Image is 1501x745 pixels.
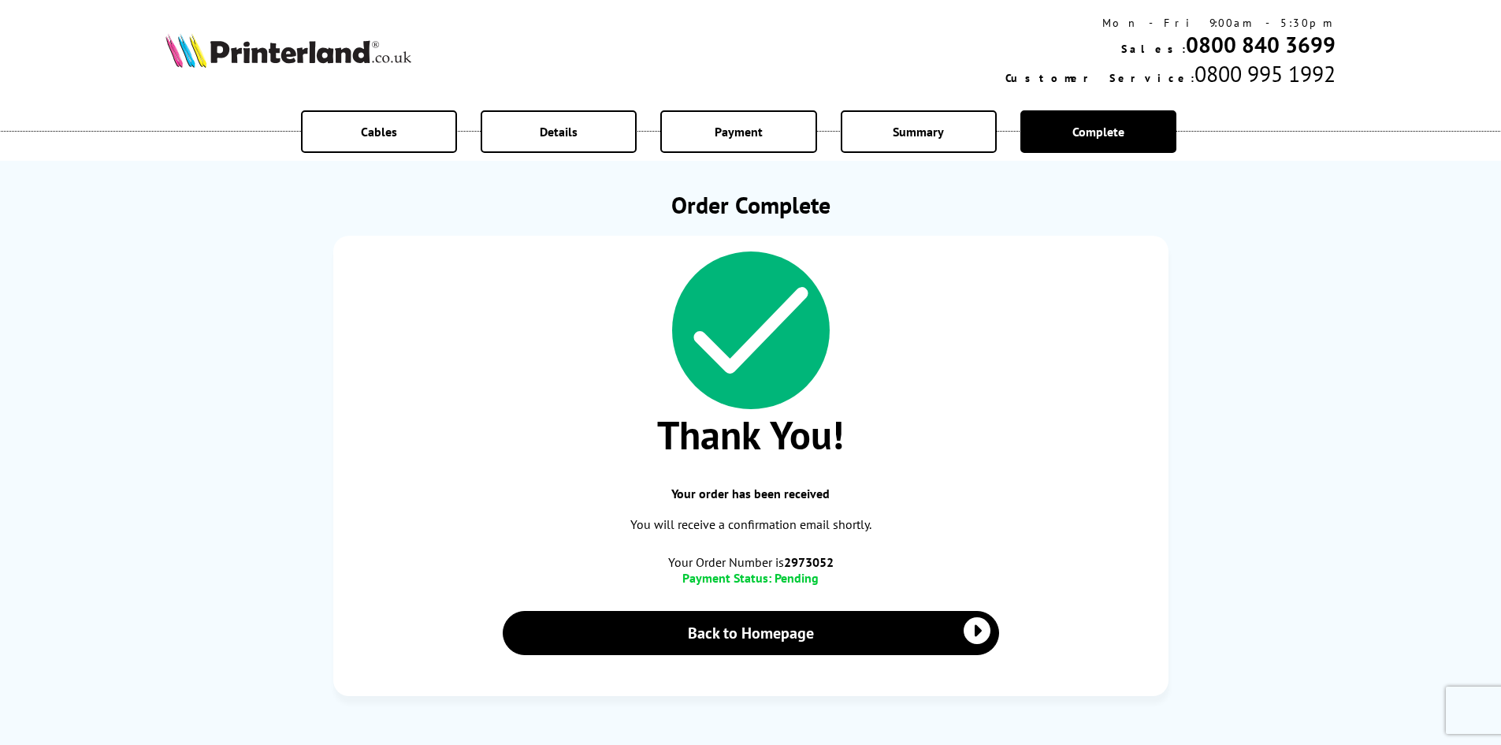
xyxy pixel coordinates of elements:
[540,124,578,140] span: Details
[715,124,763,140] span: Payment
[349,486,1153,501] span: Your order has been received
[1072,124,1124,140] span: Complete
[893,124,944,140] span: Summary
[1194,59,1336,88] span: 0800 995 1992
[349,409,1153,460] span: Thank You!
[775,570,819,586] span: Pending
[349,514,1153,535] p: You will receive a confirmation email shortly.
[784,554,834,570] b: 2973052
[503,611,999,655] a: Back to Homepage
[1005,71,1194,85] span: Customer Service:
[1186,30,1336,59] a: 0800 840 3699
[349,554,1153,570] span: Your Order Number is
[165,33,411,68] img: Printerland Logo
[333,189,1168,220] h1: Order Complete
[1005,16,1336,30] div: Mon - Fri 9:00am - 5:30pm
[682,570,771,586] span: Payment Status:
[1121,42,1186,56] span: Sales:
[361,124,397,140] span: Cables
